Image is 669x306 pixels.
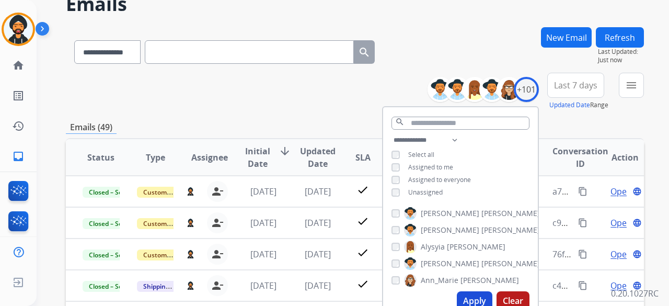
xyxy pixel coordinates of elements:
[632,250,642,259] mat-icon: language
[12,89,25,102] mat-icon: list_alt
[356,278,369,290] mat-icon: check
[421,242,445,252] span: Alysyia
[211,248,224,260] mat-icon: person_remove
[421,275,458,286] span: Ann_Marie
[610,279,632,292] span: Open
[191,151,228,164] span: Assignee
[356,246,369,259] mat-icon: check
[549,100,608,109] span: Range
[137,250,205,260] span: Customer Support
[481,258,540,269] span: [PERSON_NAME]
[611,287,659,300] p: 0.20.1027RC
[356,215,369,228] mat-icon: check
[408,188,443,197] span: Unassigned
[596,27,644,48] button: Refresh
[87,151,114,164] span: Status
[83,281,141,292] span: Closed – Solved
[541,27,592,48] button: New Email
[187,250,194,258] img: agent-avatar
[66,121,117,134] p: Emails (49)
[610,248,632,260] span: Open
[358,46,371,59] mat-icon: search
[460,275,519,286] span: [PERSON_NAME]
[549,101,590,109] button: Updated Date
[421,258,479,269] span: [PERSON_NAME]
[187,219,194,227] img: agent-avatar
[187,187,194,196] img: agent-avatar
[625,79,638,92] mat-icon: menu
[632,281,642,290] mat-icon: language
[146,151,165,164] span: Type
[83,250,141,260] span: Closed – Solved
[632,187,642,196] mat-icon: language
[421,208,479,219] span: [PERSON_NAME]
[578,250,587,259] mat-icon: content_copy
[250,186,276,197] span: [DATE]
[408,150,434,159] span: Select all
[83,218,141,229] span: Closed – Solved
[12,150,25,163] mat-icon: inbox
[137,281,209,292] span: Shipping Protection
[250,217,276,229] span: [DATE]
[211,185,224,198] mat-icon: person_remove
[598,56,644,64] span: Just now
[211,217,224,229] mat-icon: person_remove
[632,218,642,228] mat-icon: language
[578,281,587,290] mat-icon: content_copy
[610,185,632,198] span: Open
[137,187,205,198] span: Customer Support
[408,175,471,184] span: Assigned to everyone
[299,145,337,170] span: Updated Date
[598,48,644,56] span: Last Updated:
[250,280,276,291] span: [DATE]
[83,187,141,198] span: Closed – Solved
[187,281,194,290] img: agent-avatar
[610,217,632,229] span: Open
[137,218,205,229] span: Customer Support
[578,187,587,196] mat-icon: content_copy
[554,83,597,87] span: Last 7 days
[408,163,453,172] span: Assigned to me
[211,279,224,292] mat-icon: person_remove
[305,186,331,197] span: [DATE]
[355,151,371,164] span: SLA
[250,248,276,260] span: [DATE]
[279,145,291,157] mat-icon: arrow_downward
[395,117,405,127] mat-icon: search
[356,184,369,196] mat-icon: check
[245,145,270,170] span: Initial Date
[552,145,608,170] span: Conversation ID
[590,139,644,176] th: Action
[305,217,331,229] span: [DATE]
[305,280,331,291] span: [DATE]
[481,225,540,235] span: [PERSON_NAME]
[547,73,604,98] button: Last 7 days
[578,218,587,228] mat-icon: content_copy
[12,120,25,132] mat-icon: history
[4,15,33,44] img: avatar
[447,242,505,252] span: [PERSON_NAME]
[481,208,540,219] span: [PERSON_NAME]
[514,77,539,102] div: +101
[305,248,331,260] span: [DATE]
[12,59,25,72] mat-icon: home
[421,225,479,235] span: [PERSON_NAME]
